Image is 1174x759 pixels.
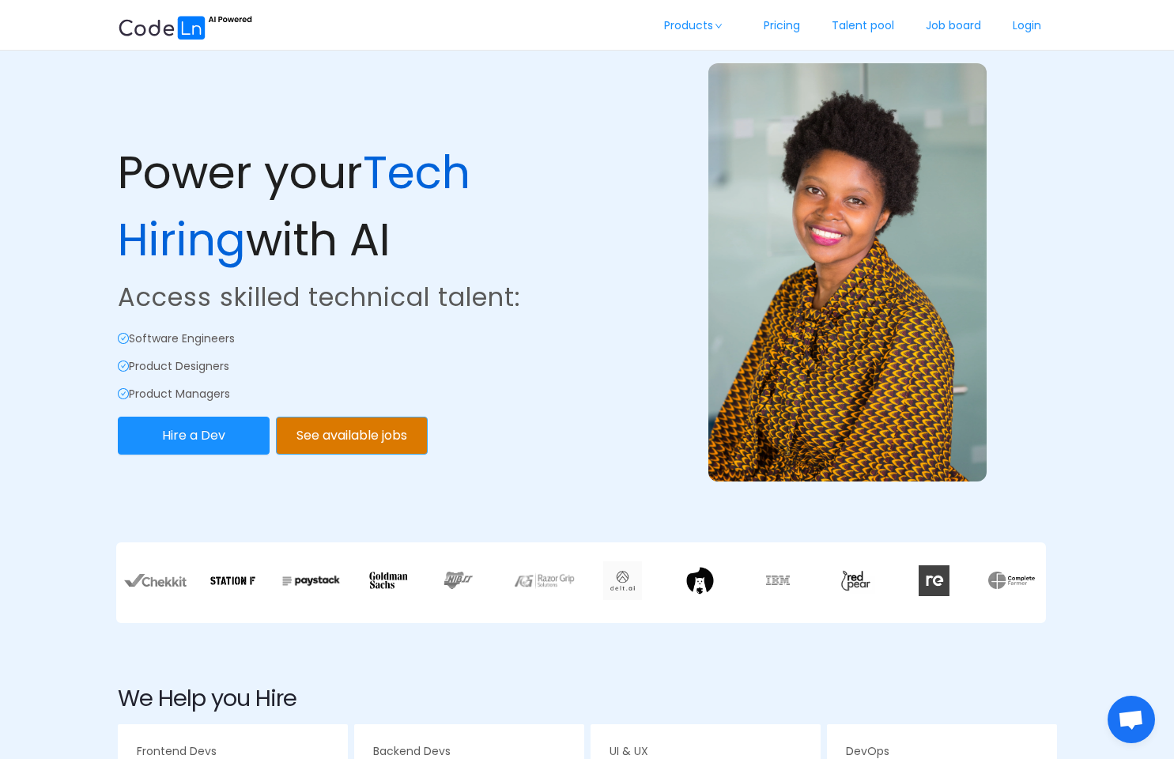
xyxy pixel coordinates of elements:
[603,561,642,600] img: delt.973b3143.webp
[118,278,584,316] p: Access skilled technical talent:
[766,576,790,585] img: ibm.f019ecc1.webp
[210,568,256,594] img: stationf.7781c04a.png
[513,572,576,589] img: razor.decf57ec.webp
[118,684,1057,712] h2: We Help you Hire
[685,565,715,596] img: tilig.e9f7ecdc.png
[919,565,949,596] img: redata.c317da48.svg
[118,388,129,399] i: icon: check-circle
[440,568,494,594] img: nibss.883cf671.png
[118,417,270,455] button: Hire a Dev
[836,568,875,594] img: 3JiQAAAAAABZABt8ruoJIq32+N62SQO0hFKGtpKBtqUKlH8dAofS56CJ7FppICrj1pHkAOPKAAA=
[118,386,584,402] p: Product Managers
[118,140,584,274] p: Power your with AI
[118,361,129,372] i: icon: check-circle
[137,743,217,759] span: Frontend Devs
[280,566,342,595] img: Paystack.7c8f16c5.webp
[124,574,187,587] img: chekkit.0bccf985.webp
[276,417,428,455] button: See available jobs
[610,743,648,759] span: UI & UX
[369,572,408,589] img: goldman.0b538e24.svg
[118,13,252,40] img: ai.87e98a1d.svg
[373,743,451,759] span: Backend Devs
[118,333,129,344] i: icon: check-circle
[708,63,987,481] img: example
[988,572,1035,589] img: xNYAAAAAA=
[118,330,584,347] p: Software Engineers
[118,358,584,375] p: Product Designers
[118,142,470,271] span: Tech Hiring
[714,22,723,30] i: icon: down
[1108,696,1155,743] div: Open chat
[846,743,889,759] span: DevOps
